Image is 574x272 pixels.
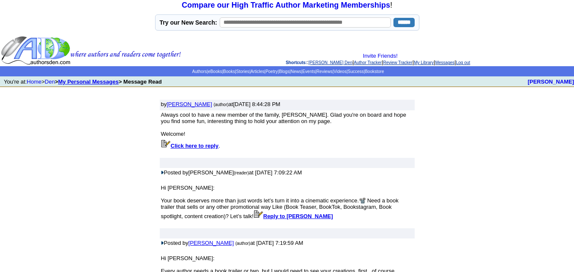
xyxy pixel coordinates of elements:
[254,210,263,218] img: msgboa1.gif
[192,69,206,74] a: Authors
[303,69,316,74] a: Events
[456,60,470,65] a: Log out
[183,53,573,65] div: : | | | | |
[161,101,280,107] font: by at
[45,79,55,85] a: Den
[161,143,220,149] font: .
[161,241,164,245] img: rightbullet.gif
[214,102,229,107] font: (author)
[182,1,392,9] font: !
[160,19,217,26] label: Try our New Search:
[308,60,352,65] a: [PERSON_NAME] Den
[348,69,364,74] a: Success
[266,69,278,74] a: Poetry
[161,240,303,246] font: Posted by at [DATE] 7:19:59 AM
[1,36,181,65] img: header_logo2.gif
[286,60,307,65] span: Shortcuts:
[234,171,249,175] font: (reader)
[250,69,264,74] a: Articles
[528,79,574,85] a: [PERSON_NAME]
[263,213,333,219] b: Reply to [PERSON_NAME]
[363,53,398,59] a: Invite Friends!
[4,79,162,85] font: You're at: >
[414,60,434,65] a: My Library
[365,69,384,74] a: Bookstore
[383,60,413,65] a: Review Tracker
[236,69,249,74] a: Stories
[161,171,164,174] img: rightbullet.gif
[188,169,302,176] a: [PERSON_NAME] at [DATE] 7:09:22 AM
[161,140,171,148] img: reply.gif
[279,69,289,74] a: Blogs
[354,60,382,65] a: Author Tracker
[233,101,280,107] a: [DATE] 8:44:28 PM
[167,101,212,107] a: [PERSON_NAME]
[208,69,222,74] a: eBooks
[58,79,119,85] a: My Personal Messages
[254,213,333,219] a: Reply to [PERSON_NAME]
[334,69,346,74] a: Videos
[161,143,219,149] a: Click here to reply
[291,69,301,74] a: News
[55,79,161,85] b: > > Message Read
[235,241,250,246] font: (author)
[223,69,235,74] a: Books
[182,1,390,9] a: Compare our High Traffic Author Marketing Memberships
[317,69,333,74] a: Reviews
[161,185,399,219] font: Hi [PERSON_NAME]: Your book deserves more than just words let’s turn it into a cinematic experien...
[435,60,455,65] a: Messages
[161,112,406,137] font: Always cool to have a new member of the family, [PERSON_NAME]. Glad you're on board and hope you ...
[188,240,234,246] a: [PERSON_NAME]
[27,79,42,85] a: Home
[161,169,302,176] font: Posted by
